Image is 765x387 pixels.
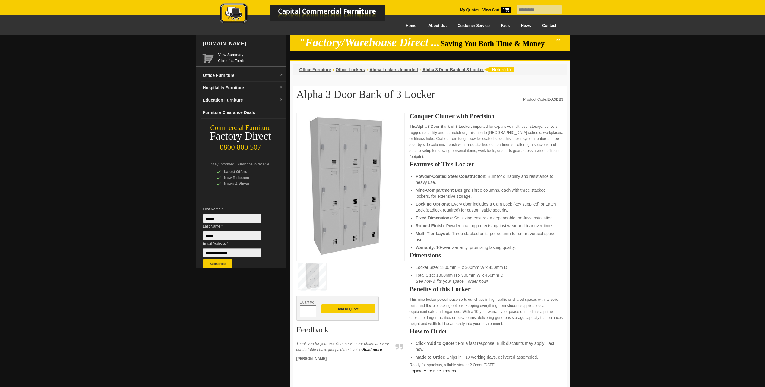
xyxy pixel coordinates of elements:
[409,124,563,160] p: The , imported for expansive multi-user storage, delivers rugged reliability and top-notch organi...
[296,325,405,337] h2: Feedback
[482,8,511,12] strong: View Cart
[555,36,561,49] em: "
[203,214,261,223] input: First Name *
[416,202,449,206] strong: Locking Options
[296,89,564,104] h1: Alpha 3 Door Bank of 3 Locker
[321,304,375,313] button: Add to Quote
[416,231,450,236] strong: Multi-Tier Layout
[495,19,516,33] a: Faqs
[409,252,563,258] h2: Dimensions
[419,67,421,73] li: ›
[416,174,485,179] strong: Powder-Coated Steel Construction
[299,36,440,49] em: "Factory/Warehouse Direct ...
[280,73,283,77] img: dropdown
[416,223,557,229] li: : Powder coating protects against wear and tear over time.
[201,35,286,53] div: [DOMAIN_NAME]
[196,140,286,152] div: 0800 800 507
[280,86,283,89] img: dropdown
[336,67,365,72] a: Office Lockers
[362,348,382,352] a: Read more
[333,67,334,73] li: ›
[416,187,557,199] li: : Three columns, each with three stacked lockers, for extensive storage.
[218,52,283,63] span: 0 item(s), Total:
[217,169,274,175] div: Latest Offers
[416,272,557,284] li: Total Size: 1800mm H x 900mm W x 450mm D
[409,362,563,374] p: Ready for spacious, reliable storage? Order [DATE]!
[369,67,418,72] a: Alpha Lockers Imported
[203,248,261,257] input: Email Address *
[416,355,444,360] strong: Made to Order
[481,8,511,12] a: View Cart0
[416,341,456,346] strong: Click 'Add to Quote'
[422,19,451,33] a: About Us
[416,188,469,193] strong: Nine-Compartment Design
[201,82,286,94] a: Hospitality Furnituredropdown
[203,3,414,25] img: Capital Commercial Furniture Logo
[416,201,557,213] li: : Every door includes a Cam Lock (key supplied) or Latch Lock (padlock required) for customisable...
[501,7,511,13] span: 0
[203,259,232,268] button: Subscribe
[203,3,414,27] a: Capital Commercial Furniture Logo
[416,340,557,352] li: : For a fast response. Bulk discounts may apply—act now!
[416,244,557,250] li: : 10-year warranty, promising lasting quality.
[409,161,563,167] h2: Features of This Locker
[416,279,488,284] em: See how it fits your space—order now!
[300,300,314,304] span: Quantity:
[536,19,562,33] a: Contact
[547,97,564,102] strong: E-A3DB3
[416,215,557,221] li: : Set sizing ensures a dependable, no-fuss installation.
[451,19,495,33] a: Customer Service
[300,116,390,256] img: Alpha 3 Door Bank of 3 Locker
[441,39,554,48] span: Saving You Both Time & Money
[409,369,456,373] a: Explore More Steel Lockers
[416,124,471,129] strong: Alpha 3 Door Bank of 3 Locker
[409,297,563,327] p: This nine-locker powerhouse sorts out chaos in high-traffic or shared spaces with its solid build...
[366,67,368,73] li: ›
[218,52,283,58] a: View Summary
[296,356,393,362] p: [PERSON_NAME]
[416,245,434,250] strong: Warranty
[203,231,261,240] input: Last Name *
[280,98,283,102] img: dropdown
[416,231,557,243] li: : Three stacked units per column for smart vertical space use.
[196,132,286,140] div: Factory Direct
[203,206,270,212] span: First Name *
[416,264,557,270] li: Locker Size: 1800mm H x 300mm W x 450mm D
[203,223,270,229] span: Last Name *
[217,175,274,181] div: New Releases
[201,106,286,119] a: Furniture Clearance Deals
[236,162,270,166] span: Subscribe to receive:
[416,354,557,360] li: : Ships in ~10 working days, delivered assembled.
[523,96,563,102] div: Product Code:
[484,67,514,72] img: return to
[217,181,274,187] div: News & Views
[299,67,331,72] a: Office Furniture
[201,94,286,106] a: Education Furnituredropdown
[196,124,286,132] div: Commercial Furniture
[515,19,536,33] a: News
[409,113,563,119] h2: Conquer Clutter with Precision
[201,69,286,82] a: Office Furnituredropdown
[203,241,270,247] span: Email Address *
[416,173,557,185] li: : Built for durability and resistance to heavy use.
[416,223,444,228] strong: Robust Finish
[211,162,235,166] span: Stay Informed
[296,341,393,353] p: Thank you for your excellent service our chairs are very comfortable I have just paid the invoice.
[460,8,479,12] a: My Quotes
[416,216,452,220] strong: Fixed Dimensions
[409,286,563,292] h2: Benefits of this Locker
[422,67,484,72] a: Alpha 3 Door Bank of 3 Locker
[409,328,563,334] h2: How to Order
